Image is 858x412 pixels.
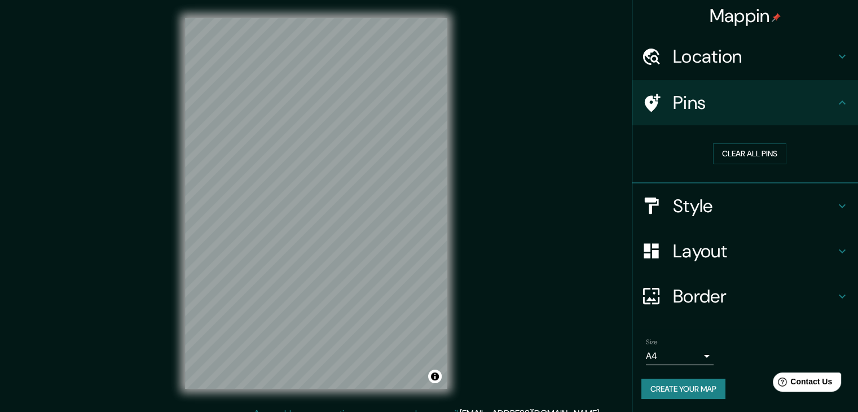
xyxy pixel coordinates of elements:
div: Pins [632,80,858,125]
h4: Style [673,195,835,217]
div: Border [632,274,858,319]
button: Create your map [641,379,725,400]
h4: Layout [673,240,835,262]
h4: Border [673,285,835,308]
button: Toggle attribution [428,370,442,383]
div: Style [632,183,858,229]
img: pin-icon.png [772,13,781,22]
button: Clear all pins [713,143,786,164]
h4: Location [673,45,835,68]
div: A4 [646,347,714,365]
h4: Mappin [710,5,781,27]
iframe: Help widget launcher [758,368,846,400]
div: Layout [632,229,858,274]
label: Size [646,337,658,347]
canvas: Map [185,18,447,389]
h4: Pins [673,91,835,114]
div: Location [632,34,858,79]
